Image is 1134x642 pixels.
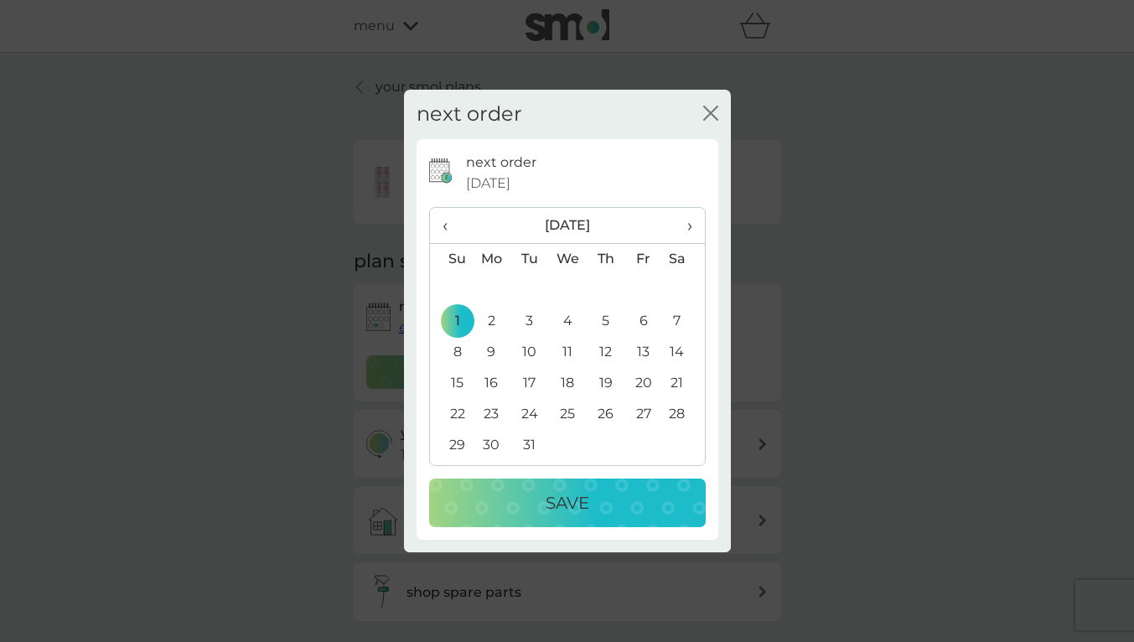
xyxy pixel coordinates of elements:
[466,152,536,173] p: next order
[675,208,691,243] span: ›
[662,306,704,337] td: 7
[430,306,473,337] td: 1
[510,306,548,337] td: 3
[466,173,510,194] span: [DATE]
[587,243,624,275] th: Th
[624,337,662,368] td: 13
[473,368,511,399] td: 16
[417,102,522,127] h2: next order
[662,243,704,275] th: Sa
[510,368,548,399] td: 17
[587,306,624,337] td: 5
[548,337,587,368] td: 11
[473,208,663,244] th: [DATE]
[546,489,589,516] p: Save
[587,368,624,399] td: 19
[587,337,624,368] td: 12
[548,243,587,275] th: We
[430,430,473,461] td: 29
[510,337,548,368] td: 10
[662,368,704,399] td: 21
[473,306,511,337] td: 2
[662,399,704,430] td: 28
[624,368,662,399] td: 20
[430,337,473,368] td: 8
[587,399,624,430] td: 26
[548,399,587,430] td: 25
[443,208,460,243] span: ‹
[548,368,587,399] td: 18
[473,399,511,430] td: 23
[430,368,473,399] td: 15
[548,306,587,337] td: 4
[430,399,473,430] td: 22
[510,430,548,461] td: 31
[662,337,704,368] td: 14
[703,106,718,123] button: close
[430,243,473,275] th: Su
[510,243,548,275] th: Tu
[473,430,511,461] td: 30
[473,243,511,275] th: Mo
[473,337,511,368] td: 9
[624,306,662,337] td: 6
[624,399,662,430] td: 27
[429,479,706,527] button: Save
[624,243,662,275] th: Fr
[510,399,548,430] td: 24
